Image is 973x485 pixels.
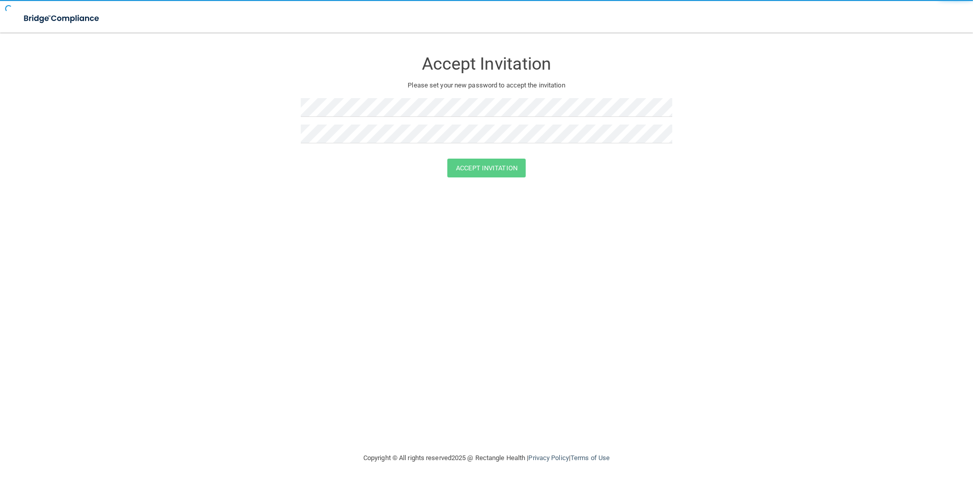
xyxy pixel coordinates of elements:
a: Terms of Use [570,454,610,462]
h3: Accept Invitation [301,54,672,73]
div: Copyright © All rights reserved 2025 @ Rectangle Health | | [301,442,672,474]
p: Please set your new password to accept the invitation [308,79,665,92]
img: bridge_compliance_login_screen.278c3ca4.svg [15,8,109,29]
a: Privacy Policy [528,454,568,462]
button: Accept Invitation [447,159,526,177]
